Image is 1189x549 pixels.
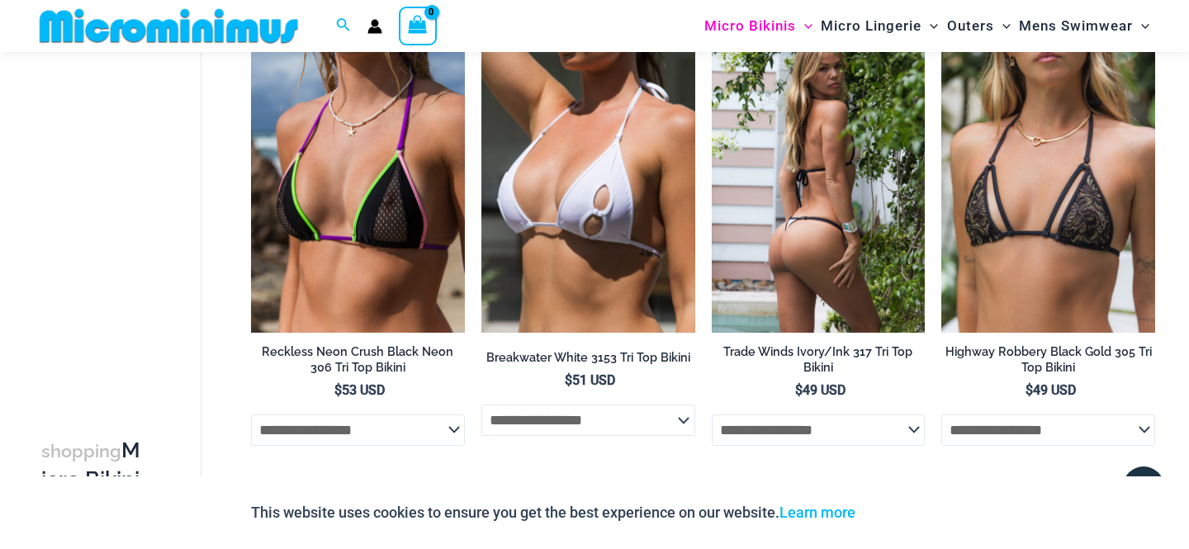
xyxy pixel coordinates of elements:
[947,5,994,47] span: Outers
[481,350,695,372] a: Breakwater White 3153 Tri Top Bikini
[399,7,437,45] a: View Shopping Cart, empty
[334,382,342,398] span: $
[251,500,855,525] p: This website uses cookies to ensure you get the best experience on our website.
[33,7,305,45] img: MM SHOP LOGO FLAT
[251,12,465,333] a: Reckless Neon Crush Black Neon 306 Tri Top 01Reckless Neon Crush Black Neon 306 Tri Top 296 Cheek...
[1026,382,1033,398] span: $
[698,2,1156,50] nav: Site Navigation
[41,441,121,461] span: shopping
[712,344,926,375] h2: Trade Winds Ivory/Ink 317 Tri Top Bikini
[868,493,938,532] button: Accept
[251,12,465,333] img: Reckless Neon Crush Black Neon 306 Tri Top 01
[712,12,926,333] img: Trade Winds IvoryInk 317 Top 469 Thong 03
[1019,5,1133,47] span: Mens Swimwear
[565,372,572,388] span: $
[41,437,143,521] h3: Micro Bikini Tops
[367,19,382,34] a: Account icon link
[1026,382,1076,398] bdi: 49 USD
[1015,5,1153,47] a: Mens SwimwearMenu ToggleMenu Toggle
[712,344,926,381] a: Trade Winds Ivory/Ink 317 Tri Top Bikini
[712,12,926,333] a: Trade Winds IvoryInk 317 Top 01Trade Winds IvoryInk 317 Top 469 Thong 03Trade Winds IvoryInk 317 ...
[821,5,921,47] span: Micro Lingerie
[251,344,465,381] a: Reckless Neon Crush Black Neon 306 Tri Top Bikini
[481,350,695,366] h2: Breakwater White 3153 Tri Top Bikini
[941,12,1155,333] a: Highway Robbery Black Gold 305 Tri Top 01Highway Robbery Black Gold 305 Tri Top 439 Clip Bottom 0...
[795,382,846,398] bdi: 49 USD
[251,344,465,375] h2: Reckless Neon Crush Black Neon 306 Tri Top Bikini
[704,5,796,47] span: Micro Bikinis
[796,5,812,47] span: Menu Toggle
[941,344,1155,375] h2: Highway Robbery Black Gold 305 Tri Top Bikini
[481,12,695,333] img: Breakwater White 3153 Top 01
[41,55,190,386] iframe: TrustedSite Certified
[336,16,351,36] a: Search icon link
[943,5,1015,47] a: OutersMenu ToggleMenu Toggle
[795,382,803,398] span: $
[779,504,855,521] a: Learn more
[941,12,1155,333] img: Highway Robbery Black Gold 305 Tri Top 01
[565,372,615,388] bdi: 51 USD
[334,382,385,398] bdi: 53 USD
[941,344,1155,381] a: Highway Robbery Black Gold 305 Tri Top Bikini
[817,5,942,47] a: Micro LingerieMenu ToggleMenu Toggle
[700,5,817,47] a: Micro BikinisMenu ToggleMenu Toggle
[921,5,938,47] span: Menu Toggle
[994,5,1011,47] span: Menu Toggle
[1133,5,1149,47] span: Menu Toggle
